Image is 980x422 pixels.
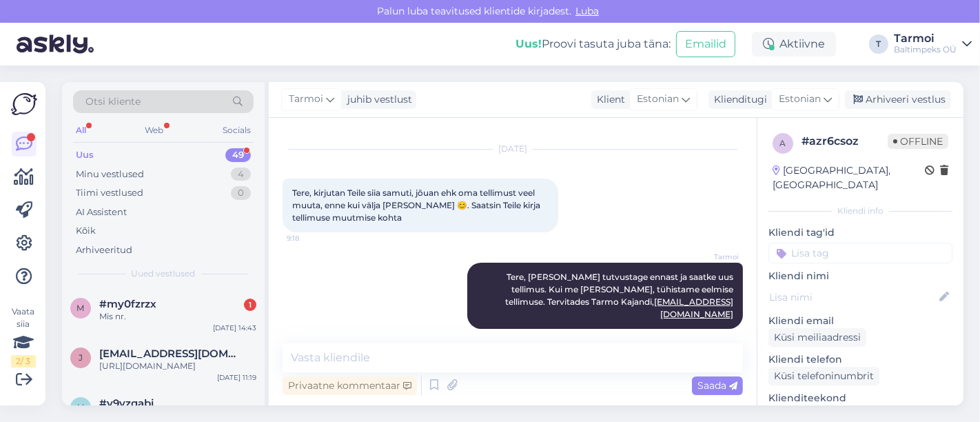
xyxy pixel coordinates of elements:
[73,121,89,139] div: All
[768,243,952,263] input: Lisa tag
[99,348,243,360] span: juriov@gmail.com
[217,372,256,383] div: [DATE] 11:19
[99,310,256,323] div: Mis nr.
[637,92,679,107] span: Estonian
[220,121,254,139] div: Socials
[244,299,256,311] div: 1
[708,92,767,107] div: Klienditugi
[99,298,156,310] span: #my0fzrzx
[676,31,735,57] button: Emailid
[752,32,836,57] div: Aktiivne
[85,94,141,109] span: Otsi kliente
[143,121,167,139] div: Web
[687,252,739,262] span: Tarmoi
[779,92,821,107] span: Estonian
[768,328,866,347] div: Küsi meiliaadressi
[768,205,952,217] div: Kliendi info
[225,148,251,162] div: 49
[76,186,143,200] div: Tiimi vestlused
[76,205,127,219] div: AI Assistent
[654,297,733,319] a: [EMAIL_ADDRESS][DOMAIN_NAME]
[769,290,937,305] input: Lisa nimi
[505,272,735,319] span: Tere, [PERSON_NAME] tutvustage ennast ja saatke uus tellimus. Kui me [PERSON_NAME], tühistame eel...
[11,305,36,368] div: Vaata siia
[77,303,85,313] span: m
[76,243,132,257] div: Arhiveeritud
[768,314,952,328] p: Kliendi email
[76,168,144,181] div: Minu vestlused
[515,36,671,52] div: Proovi tasuta juba täna:
[79,352,83,363] span: j
[283,143,743,155] div: [DATE]
[802,133,888,150] div: # azr6csoz
[76,224,96,238] div: Kõik
[76,148,94,162] div: Uus
[287,233,338,243] span: 9:18
[768,367,879,385] div: Küsi telefoninumbrit
[99,360,256,372] div: [URL][DOMAIN_NAME]
[591,92,625,107] div: Klient
[894,33,957,44] div: Tarmoi
[845,90,951,109] div: Arhiveeri vestlus
[99,397,154,410] span: #v9yzqabi
[894,44,957,55] div: Baltimpeks OÜ
[768,269,952,283] p: Kliendi nimi
[780,138,786,148] span: a
[869,34,888,54] div: T
[697,379,737,392] span: Saada
[11,355,36,368] div: 2 / 3
[213,323,256,333] div: [DATE] 14:43
[894,33,972,55] a: TarmoiBaltimpeks OÜ
[768,391,952,405] p: Klienditeekond
[231,186,251,200] div: 0
[768,225,952,240] p: Kliendi tag'id
[687,330,739,340] span: 9:36
[888,134,948,149] span: Offline
[571,5,603,17] span: Luba
[292,188,542,223] span: Tere, kirjutan Teile siia samuti, jõuan ehk oma tellimust veel muuta, enne kui välja [PERSON_NAME...
[768,352,952,367] p: Kliendi telefon
[11,93,37,115] img: Askly Logo
[132,268,196,280] span: Uued vestlused
[342,92,412,107] div: juhib vestlust
[283,376,417,395] div: Privaatne kommentaar
[515,37,542,50] b: Uus!
[78,402,83,412] span: v
[773,163,925,192] div: [GEOGRAPHIC_DATA], [GEOGRAPHIC_DATA]
[231,168,251,181] div: 4
[289,92,323,107] span: Tarmoi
